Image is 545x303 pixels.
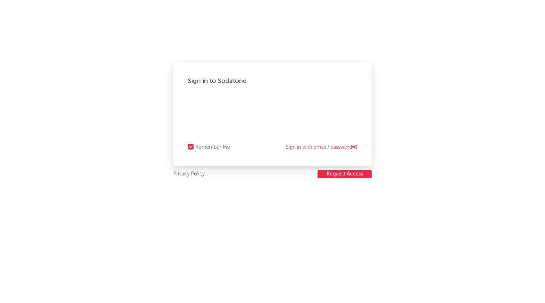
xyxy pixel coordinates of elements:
a: Request Access [318,170,372,179]
a: Sign in with email / password [286,143,357,152]
button: Request Access [318,170,372,178]
div: Remember Me [195,143,230,152]
a: Privacy Policy [173,170,205,179]
div: Sign in to Sodatone [188,77,357,85]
